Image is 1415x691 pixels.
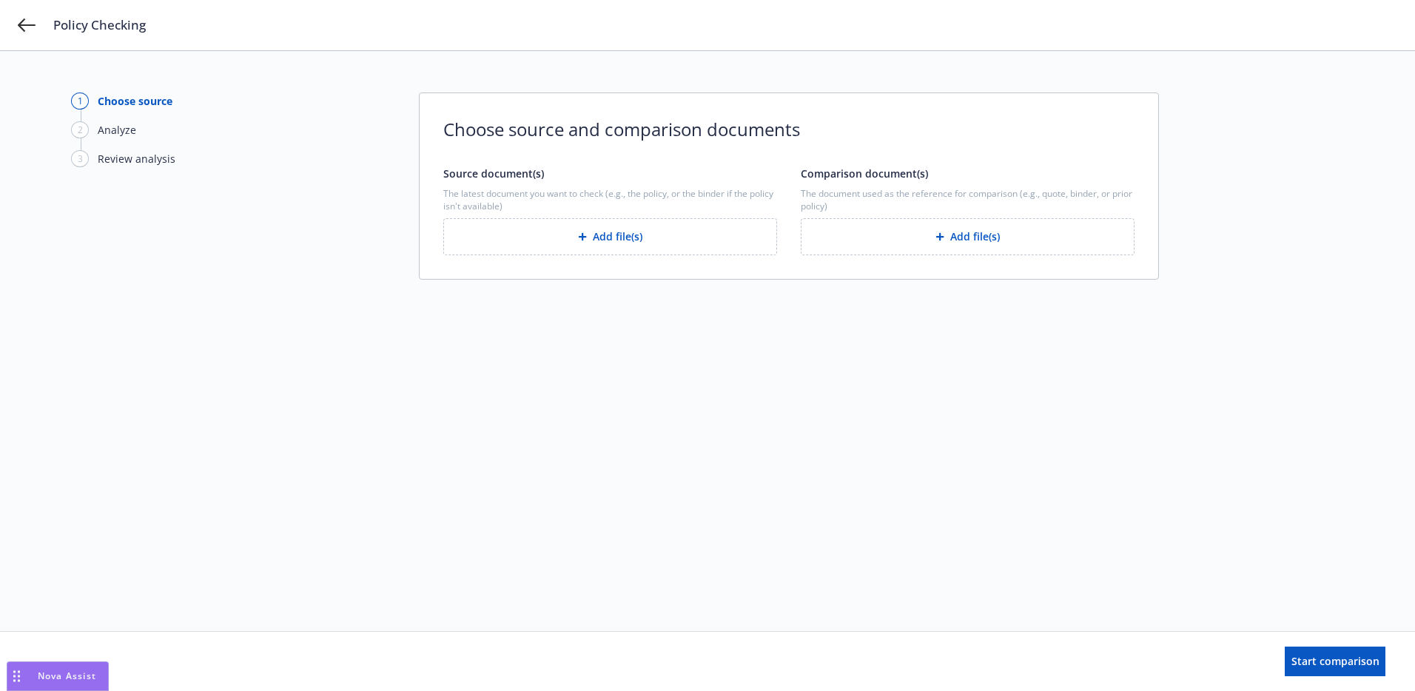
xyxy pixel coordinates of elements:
div: 1 [71,92,89,109]
div: Review analysis [98,151,175,166]
div: Analyze [98,122,136,138]
span: The document used as the reference for comparison (e.g., quote, binder, or prior policy) [801,187,1135,212]
span: Source document(s) [443,166,544,181]
span: Comparison document(s) [801,166,928,181]
span: Nova Assist [38,670,96,682]
button: Start comparison [1285,647,1385,676]
span: Choose source and comparison documents [443,117,1135,142]
button: Nova Assist [7,661,109,691]
div: 2 [71,121,89,138]
span: The latest document you want to check (e.g., the policy, or the binder if the policy isn't availa... [443,187,777,212]
span: Policy Checking [53,16,146,34]
button: Add file(s) [443,218,777,255]
span: Start comparison [1291,654,1379,668]
div: Choose source [98,93,172,109]
div: Drag to move [7,662,26,690]
div: 3 [71,150,89,167]
button: Add file(s) [801,218,1135,255]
